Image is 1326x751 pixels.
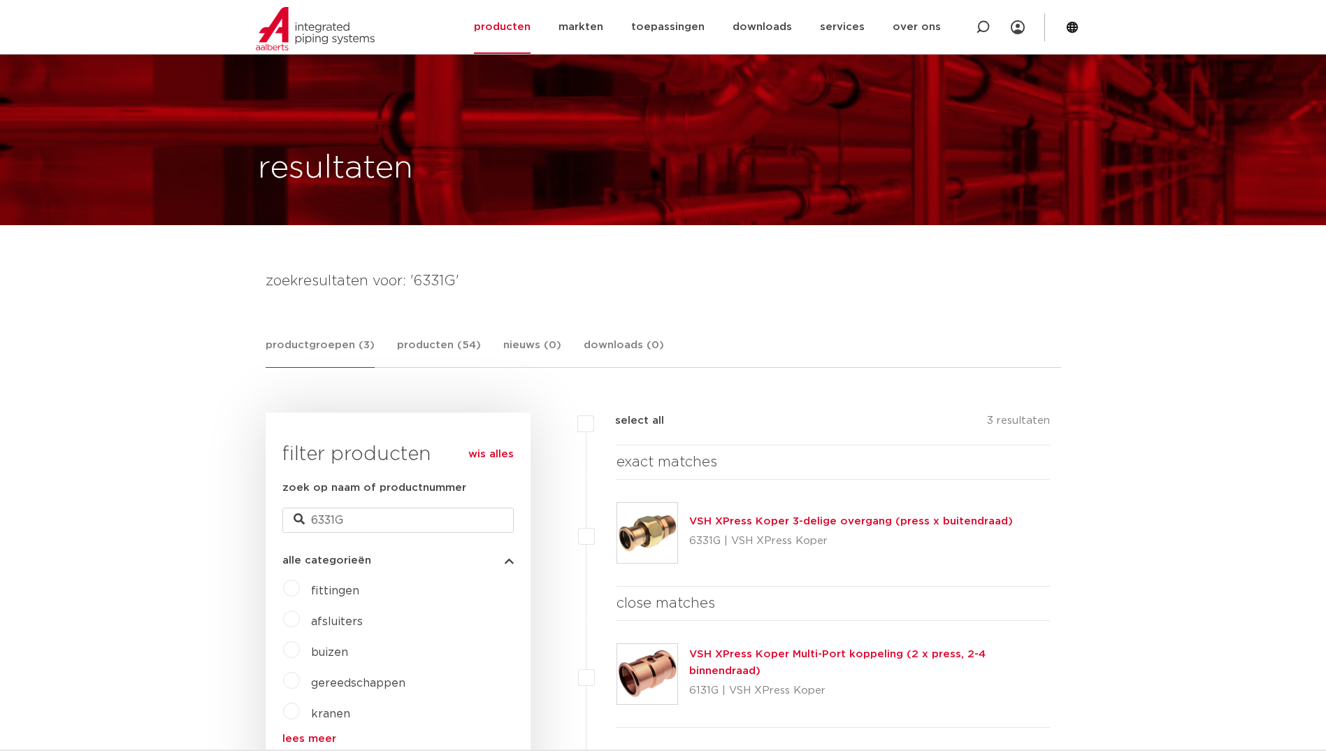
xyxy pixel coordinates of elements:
[617,592,1051,615] h4: close matches
[282,555,371,566] span: alle categorieën
[311,647,348,658] a: buizen
[1011,12,1025,43] div: my IPS
[617,451,1051,473] h4: exact matches
[282,480,466,496] label: zoek op naam of productnummer
[617,503,677,563] img: Thumbnail for VSH XPress Koper 3-delige overgang (press x buitendraad)
[282,555,514,566] button: alle categorieën
[468,446,514,463] a: wis alles
[266,337,375,368] a: productgroepen (3)
[258,146,413,191] h1: resultaten
[689,530,1013,552] p: 6331G | VSH XPress Koper
[311,678,405,689] a: gereedschappen
[311,708,350,720] a: kranen
[282,734,514,744] a: lees meer
[282,508,514,533] input: zoeken
[584,337,664,367] a: downloads (0)
[397,337,481,367] a: producten (54)
[503,337,561,367] a: nieuws (0)
[617,644,677,704] img: Thumbnail for VSH XPress Koper Multi-Port koppeling (2 x press, 2-4 binnendraad)
[689,516,1013,527] a: VSH XPress Koper 3-delige overgang (press x buitendraad)
[282,441,514,469] h3: filter producten
[311,616,363,627] a: afsluiters
[311,585,359,596] a: fittingen
[266,270,1061,292] h4: zoekresultaten voor: '6331G'
[987,413,1050,434] p: 3 resultaten
[689,649,986,676] a: VSH XPress Koper Multi-Port koppeling (2 x press, 2-4 binnendraad)
[594,413,664,429] label: select all
[689,680,1051,702] p: 6131G | VSH XPress Koper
